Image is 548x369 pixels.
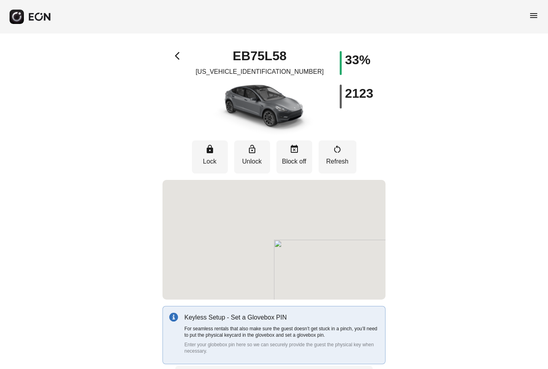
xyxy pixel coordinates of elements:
p: Enter your globebox pin here so we can securely provide the guest the physical key when necessary. [184,341,379,354]
h1: 2123 [345,89,373,98]
span: lock_open [247,144,257,154]
p: [US_VEHICLE_IDENTIFICATION_NUMBER] [196,67,324,77]
h1: EB75L58 [233,51,286,61]
button: Refresh [319,140,356,174]
span: lock [205,144,215,154]
p: Unlock [238,157,266,166]
button: Lock [192,140,228,174]
button: Unlock [234,140,270,174]
p: Lock [196,157,224,166]
p: Block off [280,157,308,166]
span: menu [529,11,538,20]
img: info [169,313,178,322]
span: arrow_back_ios [175,51,184,61]
span: event_busy [290,144,299,154]
p: For seamless rentals that also make sure the guest doesn’t get stuck in a pinch, you’ll need to p... [184,326,379,338]
h1: 33% [345,55,370,65]
img: car [204,80,315,136]
p: Keyless Setup - Set a Glovebox PIN [184,313,379,322]
button: Block off [276,140,312,174]
p: Refresh [323,157,352,166]
span: restart_alt [333,144,342,154]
